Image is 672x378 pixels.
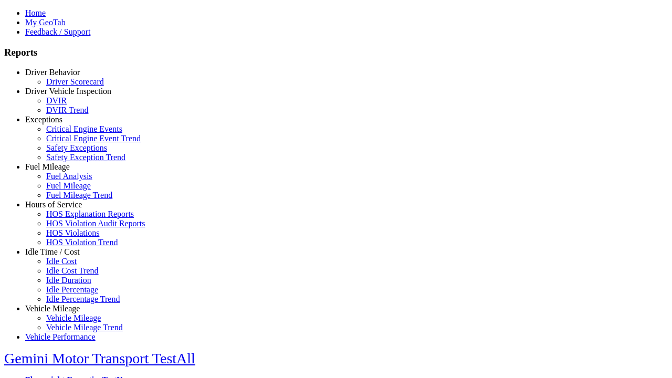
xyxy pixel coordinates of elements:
[25,87,111,96] a: Driver Vehicle Inspection
[46,257,77,266] a: Idle Cost
[46,172,92,181] a: Fuel Analysis
[46,285,98,294] a: Idle Percentage
[4,350,195,366] a: Gemini Motor Transport TestAll
[4,47,668,58] h3: Reports
[46,124,122,133] a: Critical Engine Events
[46,181,91,190] a: Fuel Mileage
[46,295,120,303] a: Idle Percentage Trend
[25,27,90,36] a: Feedback / Support
[46,276,91,285] a: Idle Duration
[46,96,67,105] a: DVIR
[25,332,96,341] a: Vehicle Performance
[46,134,141,143] a: Critical Engine Event Trend
[46,266,99,275] a: Idle Cost Trend
[25,68,80,77] a: Driver Behavior
[46,153,125,162] a: Safety Exception Trend
[25,162,70,171] a: Fuel Mileage
[25,304,80,313] a: Vehicle Mileage
[46,228,99,237] a: HOS Violations
[46,313,101,322] a: Vehicle Mileage
[25,18,66,27] a: My GeoTab
[46,106,88,114] a: DVIR Trend
[46,209,134,218] a: HOS Explanation Reports
[25,247,80,256] a: Idle Time / Cost
[25,8,46,17] a: Home
[46,77,104,86] a: Driver Scorecard
[46,323,123,332] a: Vehicle Mileage Trend
[25,115,62,124] a: Exceptions
[46,238,118,247] a: HOS Violation Trend
[46,191,112,199] a: Fuel Mileage Trend
[46,219,145,228] a: HOS Violation Audit Reports
[46,143,107,152] a: Safety Exceptions
[25,200,82,209] a: Hours of Service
